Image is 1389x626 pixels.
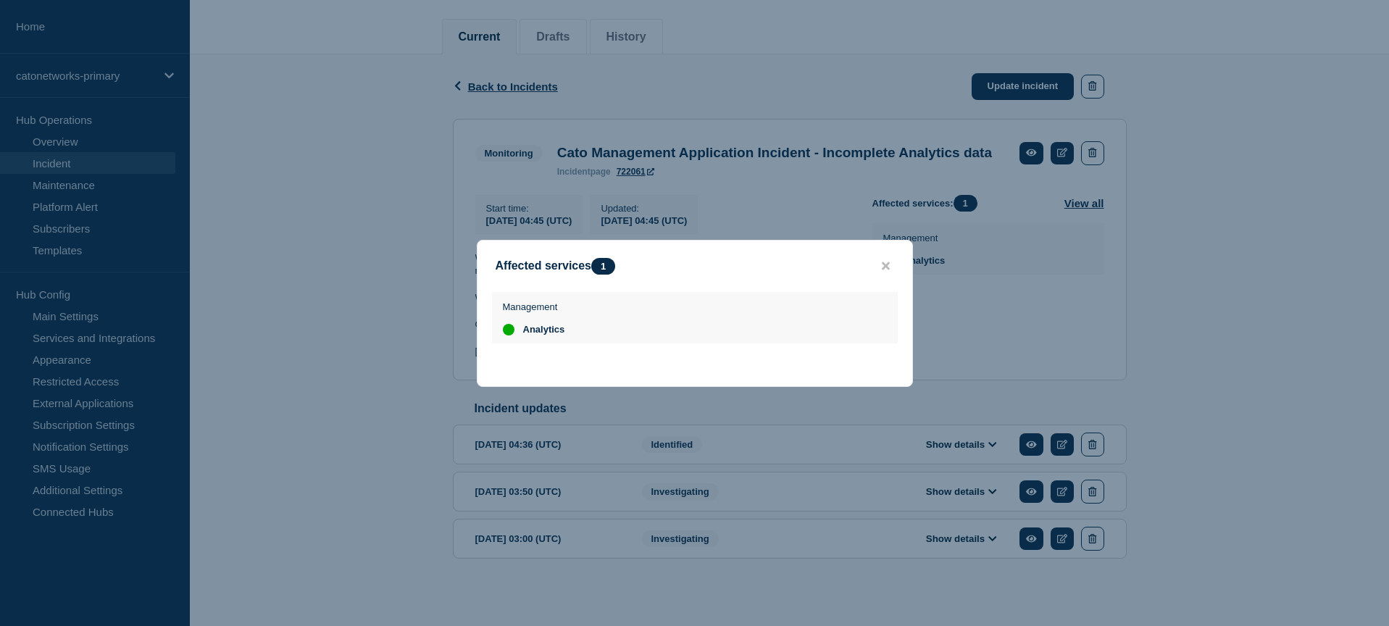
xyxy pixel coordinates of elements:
p: Management [503,301,565,312]
button: close button [877,259,894,273]
span: 1 [591,258,615,275]
span: Analytics [523,324,565,335]
div: up [503,324,514,335]
div: Affected services [496,258,623,275]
